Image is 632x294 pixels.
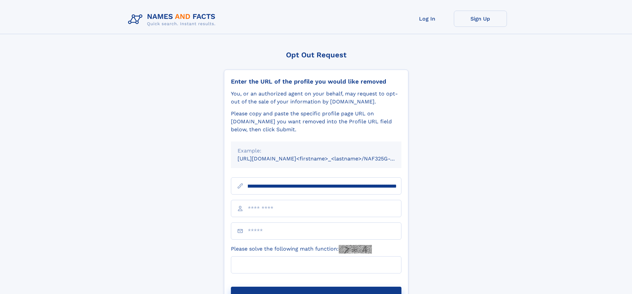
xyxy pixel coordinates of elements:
[125,11,221,29] img: Logo Names and Facts
[224,51,408,59] div: Opt Out Request
[231,245,372,254] label: Please solve the following math function:
[238,155,414,162] small: [URL][DOMAIN_NAME]<firstname>_<lastname>/NAF325G-xxxxxxxx
[231,78,401,85] div: Enter the URL of the profile you would like removed
[238,147,395,155] div: Example:
[231,110,401,134] div: Please copy and paste the specific profile page URL on [DOMAIN_NAME] you want removed into the Pr...
[454,11,507,27] a: Sign Up
[231,90,401,106] div: You, or an authorized agent on your behalf, may request to opt-out of the sale of your informatio...
[401,11,454,27] a: Log In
